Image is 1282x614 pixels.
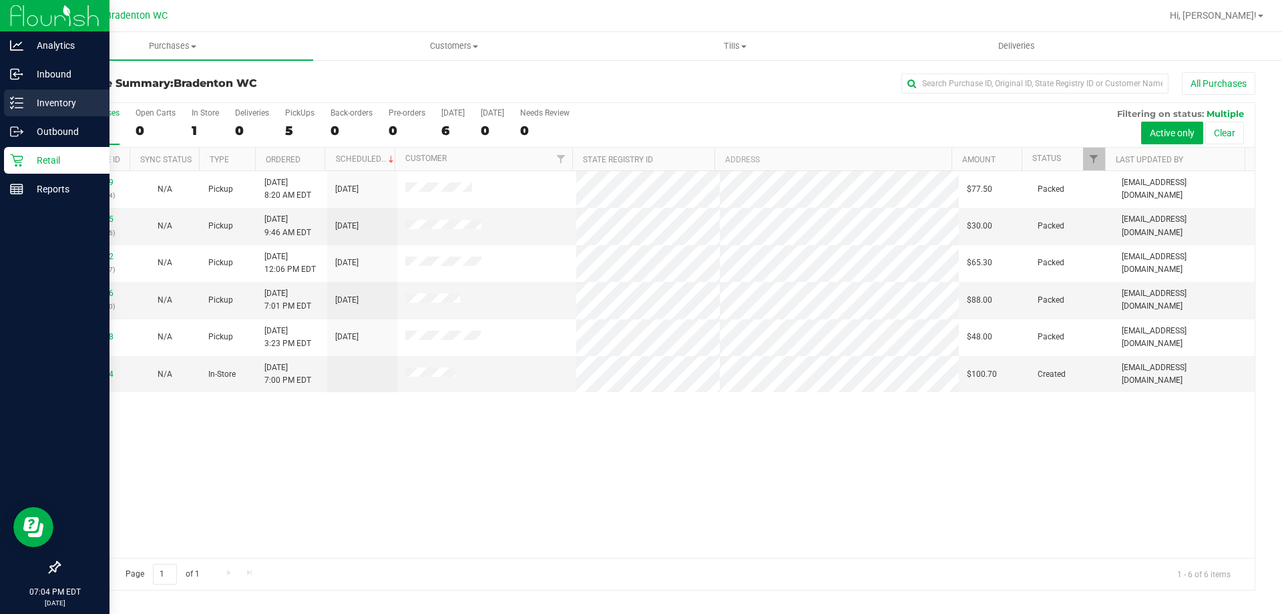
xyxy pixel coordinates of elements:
inline-svg: Reports [10,182,23,196]
span: Packed [1038,331,1064,343]
span: Pickup [208,183,233,196]
p: Retail [23,152,103,168]
a: Ordered [266,155,300,164]
span: 1 - 6 of 6 items [1166,564,1241,584]
a: 11823968 [76,332,114,341]
span: $88.00 [967,294,992,307]
span: [DATE] 7:00 PM EDT [264,361,311,387]
div: 0 [389,123,425,138]
div: 0 [136,123,176,138]
div: Back-orders [331,108,373,118]
span: $48.00 [967,331,992,343]
div: [DATE] [441,108,465,118]
span: $65.30 [967,257,992,269]
button: N/A [158,294,172,307]
span: Filtering on status: [1117,108,1204,119]
button: N/A [158,331,172,343]
input: Search Purchase ID, Original ID, State Registry ID or Customer Name... [901,73,1168,94]
a: Deliveries [876,32,1157,60]
span: [EMAIL_ADDRESS][DOMAIN_NAME] [1122,325,1247,350]
button: All Purchases [1182,72,1255,95]
a: State Registry ID [583,155,653,164]
p: Analytics [23,37,103,53]
span: Packed [1038,220,1064,233]
th: Address [714,148,951,171]
span: [EMAIL_ADDRESS][DOMAIN_NAME] [1122,176,1247,202]
span: Hi, [PERSON_NAME]! [1170,10,1257,21]
a: Type [210,155,229,164]
a: Purchases [32,32,313,60]
inline-svg: Analytics [10,39,23,52]
span: Not Applicable [158,258,172,267]
div: 0 [235,123,269,138]
span: $30.00 [967,220,992,233]
h3: Purchase Summary: [59,78,457,90]
span: Packed [1038,294,1064,307]
a: 11821239 [76,178,114,187]
input: 1 [153,564,177,585]
span: [DATE] [335,220,359,233]
span: [DATE] [335,331,359,343]
span: Not Applicable [158,369,172,379]
div: [DATE] [481,108,504,118]
span: In-Store [208,368,236,381]
a: Sync Status [140,155,192,164]
span: [DATE] 8:20 AM EDT [264,176,311,202]
span: Page of 1 [114,564,210,585]
a: 11821735 [76,214,114,224]
span: Deliveries [980,40,1053,52]
inline-svg: Outbound [10,125,23,138]
div: In Store [192,108,219,118]
div: 0 [331,123,373,138]
span: [EMAIL_ADDRESS][DOMAIN_NAME] [1122,361,1247,387]
p: 07:04 PM EDT [6,586,103,598]
button: N/A [158,220,172,233]
inline-svg: Inventory [10,96,23,110]
span: Bradenton WC [105,10,168,21]
a: Scheduled [336,154,397,164]
span: Pickup [208,294,233,307]
button: Active only [1141,122,1203,144]
span: Not Applicable [158,295,172,305]
p: [DATE] [6,598,103,608]
div: 0 [520,123,570,138]
span: Purchases [32,40,313,52]
div: PickUps [285,108,314,118]
span: $77.50 [967,183,992,196]
div: 1 [192,123,219,138]
a: Filter [550,148,572,170]
button: N/A [158,183,172,196]
span: Multiple [1207,108,1244,119]
a: Status [1032,154,1061,163]
span: Tills [595,40,875,52]
span: [DATE] 9:46 AM EDT [264,213,311,239]
span: [EMAIL_ADDRESS][DOMAIN_NAME] [1122,213,1247,239]
a: Customers [313,32,594,60]
div: 5 [285,123,314,138]
span: Created [1038,368,1066,381]
p: Inbound [23,66,103,82]
a: Tills [594,32,875,60]
span: Pickup [208,220,233,233]
button: N/A [158,368,172,381]
span: Pickup [208,257,233,269]
span: $100.70 [967,368,997,381]
span: Not Applicable [158,184,172,194]
span: [EMAIL_ADDRESS][DOMAIN_NAME] [1122,287,1247,313]
div: Deliveries [235,108,269,118]
iframe: Resource center [13,507,53,547]
span: [EMAIL_ADDRESS][DOMAIN_NAME] [1122,251,1247,276]
p: Inventory [23,95,103,111]
span: [DATE] [335,183,359,196]
p: Outbound [23,124,103,140]
span: Packed [1038,183,1064,196]
div: Needs Review [520,108,570,118]
a: Filter [1083,148,1105,170]
inline-svg: Inbound [10,67,23,81]
span: [DATE] 12:06 PM EDT [264,251,316,276]
span: Not Applicable [158,332,172,341]
span: [DATE] 3:23 PM EDT [264,325,311,350]
a: 11825624 [76,369,114,379]
a: Customer [405,154,447,163]
span: [DATE] 7:01 PM EDT [264,287,311,313]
